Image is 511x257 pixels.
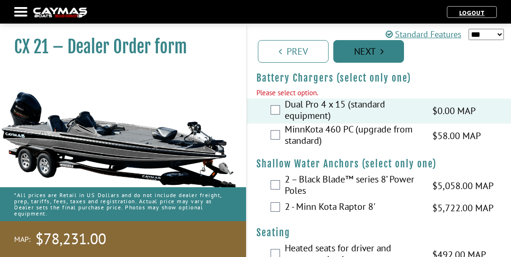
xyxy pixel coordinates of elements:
[285,124,420,149] label: MinnKota 460 PC (upgrade from standard)
[256,227,502,239] h4: Seating
[255,39,511,63] ul: Pagination
[333,40,404,63] a: Next
[14,187,232,222] p: *All prices are Retail in US Dollars and do not include dealer freight, prep, tariffs, fees, taxe...
[285,99,420,124] label: Dual Pro 4 x 15 (standard equipment)
[35,229,106,249] span: $78,231.00
[386,28,462,41] a: Standard Features
[14,36,223,58] h1: CX 21 – Dealer Order form
[256,158,502,170] h4: Shallow Water Anchors (select only one)
[14,234,31,244] span: MAP:
[258,40,329,63] a: Prev
[285,174,420,199] label: 2 – Black Blade™ series 8’ Power Poles
[432,129,481,143] span: $58.00 MAP
[454,8,489,17] a: Logout
[256,88,502,99] div: Please select option.
[256,72,502,84] h4: Battery Chargers (select only one)
[432,179,494,193] span: $5,058.00 MAP
[432,201,494,215] span: $5,722.00 MAP
[285,201,420,215] label: 2 - Minn Kota Raptor 8'
[432,104,476,118] span: $0.00 MAP
[33,8,87,17] img: caymas-dealer-connect-2ed40d3bc7270c1d8d7ffb4b79bf05adc795679939227970def78ec6f6c03838.gif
